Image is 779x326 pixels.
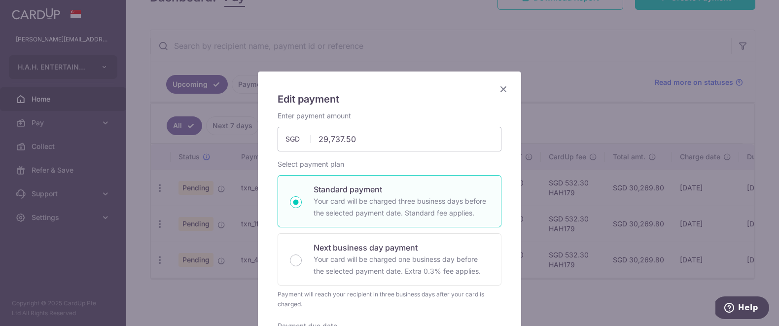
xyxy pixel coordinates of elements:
span: SGD [285,134,311,144]
iframe: Opens a widget where you can find more information [715,296,769,321]
p: Your card will be charged one business day before the selected payment date. Extra 0.3% fee applies. [314,254,489,277]
h5: Edit payment [278,91,501,107]
label: Enter payment amount [278,111,351,121]
p: Your card will be charged three business days before the selected payment date. Standard fee appl... [314,195,489,219]
label: Select payment plan [278,159,344,169]
input: 0.00 [278,127,501,151]
p: Next business day payment [314,242,489,254]
button: Close [497,83,509,95]
div: Payment will reach your recipient in three business days after your card is charged. [278,290,501,309]
p: Standard payment [314,183,489,195]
